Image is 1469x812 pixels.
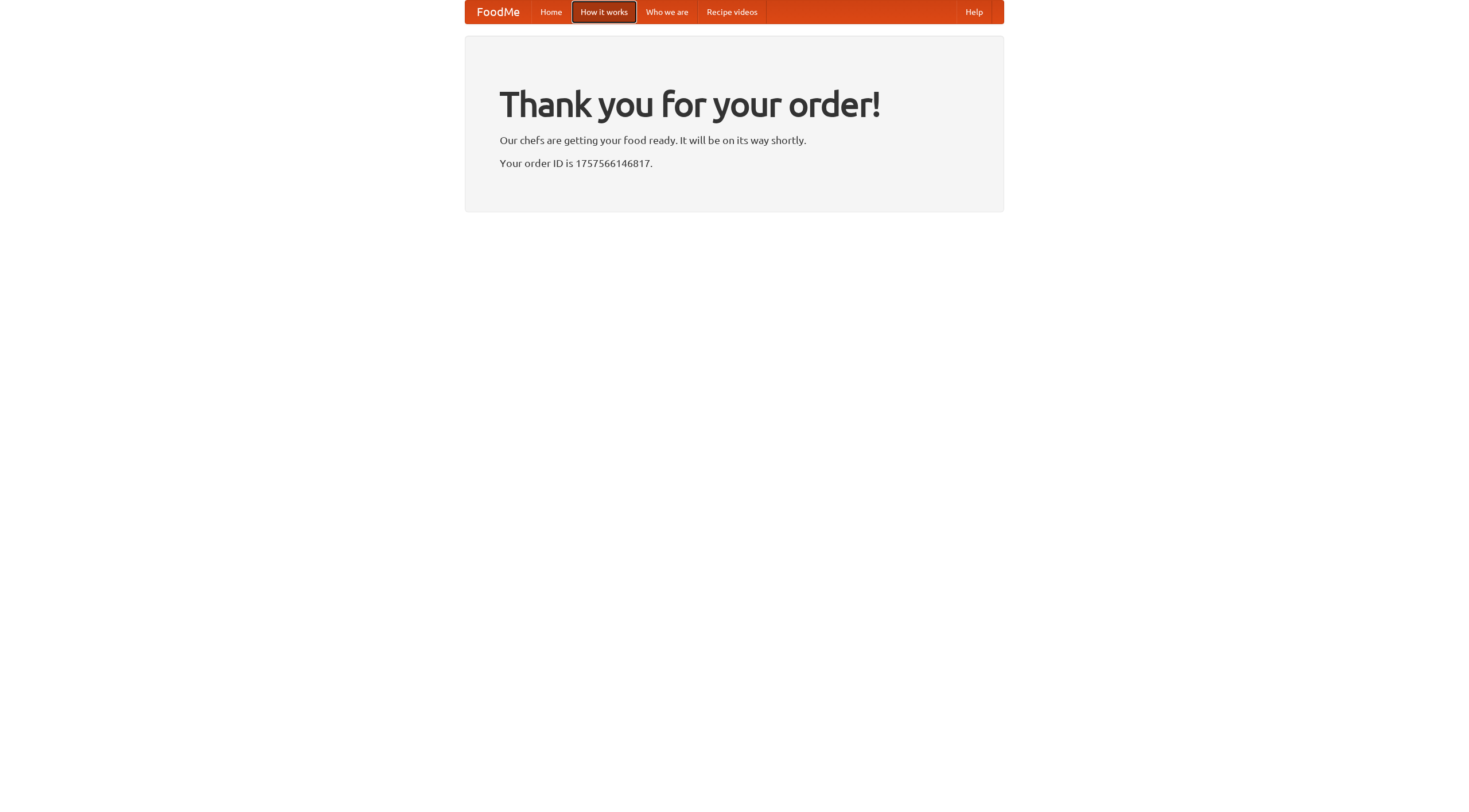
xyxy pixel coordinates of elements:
[465,1,531,24] a: FoodMe
[500,154,969,172] p: Your order ID is 1757566146817.
[531,1,572,24] a: Home
[698,1,767,24] a: Recipe videos
[957,1,992,24] a: Help
[572,1,637,24] a: How it works
[500,76,969,131] h1: Thank you for your order!
[637,1,698,24] a: Who we are
[500,131,969,149] p: Our chefs are getting your food ready. It will be on its way shortly.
